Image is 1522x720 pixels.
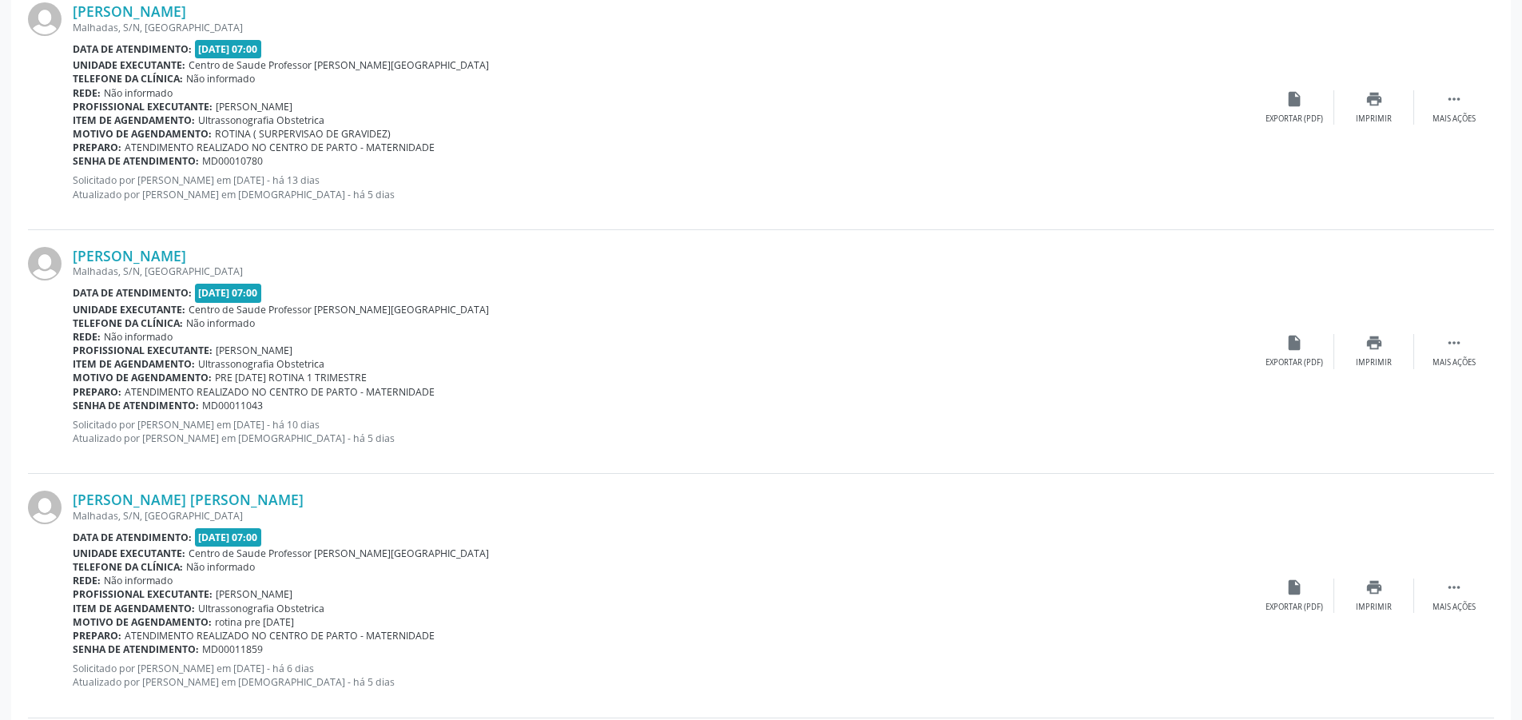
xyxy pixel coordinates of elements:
[28,2,62,36] img: img
[198,113,324,127] span: Ultrassonografia Obstetrica
[73,357,195,371] b: Item de agendamento:
[73,385,121,399] b: Preparo:
[73,173,1254,201] p: Solicitado por [PERSON_NAME] em [DATE] - há 13 dias Atualizado por [PERSON_NAME] em [DEMOGRAPHIC_...
[73,629,121,642] b: Preparo:
[1266,113,1323,125] div: Exportar (PDF)
[73,560,183,574] b: Telefone da clínica:
[73,42,192,56] b: Data de atendimento:
[215,371,367,384] span: PRE [DATE] ROTINA 1 TRIMESTRE
[198,357,324,371] span: Ultrassonografia Obstetrica
[73,615,212,629] b: Motivo de agendamento:
[73,141,121,154] b: Preparo:
[73,642,199,656] b: Senha de atendimento:
[1266,602,1323,613] div: Exportar (PDF)
[1356,357,1392,368] div: Imprimir
[73,286,192,300] b: Data de atendimento:
[1433,357,1476,368] div: Mais ações
[104,574,173,587] span: Não informado
[73,72,183,86] b: Telefone da clínica:
[73,127,212,141] b: Motivo de agendamento:
[216,587,292,601] span: [PERSON_NAME]
[73,418,1254,445] p: Solicitado por [PERSON_NAME] em [DATE] - há 10 dias Atualizado por [PERSON_NAME] em [DEMOGRAPHIC_...
[1365,579,1383,596] i: print
[73,399,199,412] b: Senha de atendimento:
[73,602,195,615] b: Item de agendamento:
[1365,334,1383,352] i: print
[202,642,263,656] span: MD00011859
[73,21,1254,34] div: Malhadas, S/N, [GEOGRAPHIC_DATA]
[1356,113,1392,125] div: Imprimir
[1433,113,1476,125] div: Mais ações
[73,154,199,168] b: Senha de atendimento:
[189,547,489,560] span: Centro de Saude Professor [PERSON_NAME][GEOGRAPHIC_DATA]
[186,560,255,574] span: Não informado
[73,344,213,357] b: Profissional executante:
[215,615,294,629] span: rotina pre [DATE]
[73,587,213,601] b: Profissional executante:
[202,399,263,412] span: MD00011043
[28,247,62,280] img: img
[1286,334,1303,352] i: insert_drive_file
[1356,602,1392,613] div: Imprimir
[73,662,1254,689] p: Solicitado por [PERSON_NAME] em [DATE] - há 6 dias Atualizado por [PERSON_NAME] em [DEMOGRAPHIC_D...
[104,86,173,100] span: Não informado
[73,86,101,100] b: Rede:
[195,284,262,302] span: [DATE] 07:00
[73,303,185,316] b: Unidade executante:
[73,491,304,508] a: [PERSON_NAME] [PERSON_NAME]
[73,265,1254,278] div: Malhadas, S/N, [GEOGRAPHIC_DATA]
[125,629,435,642] span: ATENDIMENTO REALIZADO NO CENTRO DE PARTO - MATERNIDADE
[215,127,391,141] span: ROTINA ( SURPERVISAO DE GRAVIDEZ)
[104,330,173,344] span: Não informado
[189,303,489,316] span: Centro de Saude Professor [PERSON_NAME][GEOGRAPHIC_DATA]
[73,113,195,127] b: Item de agendamento:
[216,344,292,357] span: [PERSON_NAME]
[198,602,324,615] span: Ultrassonografia Obstetrica
[73,247,186,265] a: [PERSON_NAME]
[186,72,255,86] span: Não informado
[73,316,183,330] b: Telefone da clínica:
[73,547,185,560] b: Unidade executante:
[125,141,435,154] span: ATENDIMENTO REALIZADO NO CENTRO DE PARTO - MATERNIDADE
[195,40,262,58] span: [DATE] 07:00
[1445,334,1463,352] i: 
[1286,90,1303,108] i: insert_drive_file
[202,154,263,168] span: MD00010780
[73,531,192,544] b: Data de atendimento:
[73,330,101,344] b: Rede:
[125,385,435,399] span: ATENDIMENTO REALIZADO NO CENTRO DE PARTO - MATERNIDADE
[1433,602,1476,613] div: Mais ações
[189,58,489,72] span: Centro de Saude Professor [PERSON_NAME][GEOGRAPHIC_DATA]
[73,509,1254,523] div: Malhadas, S/N, [GEOGRAPHIC_DATA]
[186,316,255,330] span: Não informado
[1445,90,1463,108] i: 
[1286,579,1303,596] i: insert_drive_file
[195,528,262,547] span: [DATE] 07:00
[73,100,213,113] b: Profissional executante:
[216,100,292,113] span: [PERSON_NAME]
[1266,357,1323,368] div: Exportar (PDF)
[1365,90,1383,108] i: print
[73,2,186,20] a: [PERSON_NAME]
[73,371,212,384] b: Motivo de agendamento:
[73,58,185,72] b: Unidade executante:
[73,574,101,587] b: Rede:
[28,491,62,524] img: img
[1445,579,1463,596] i: 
